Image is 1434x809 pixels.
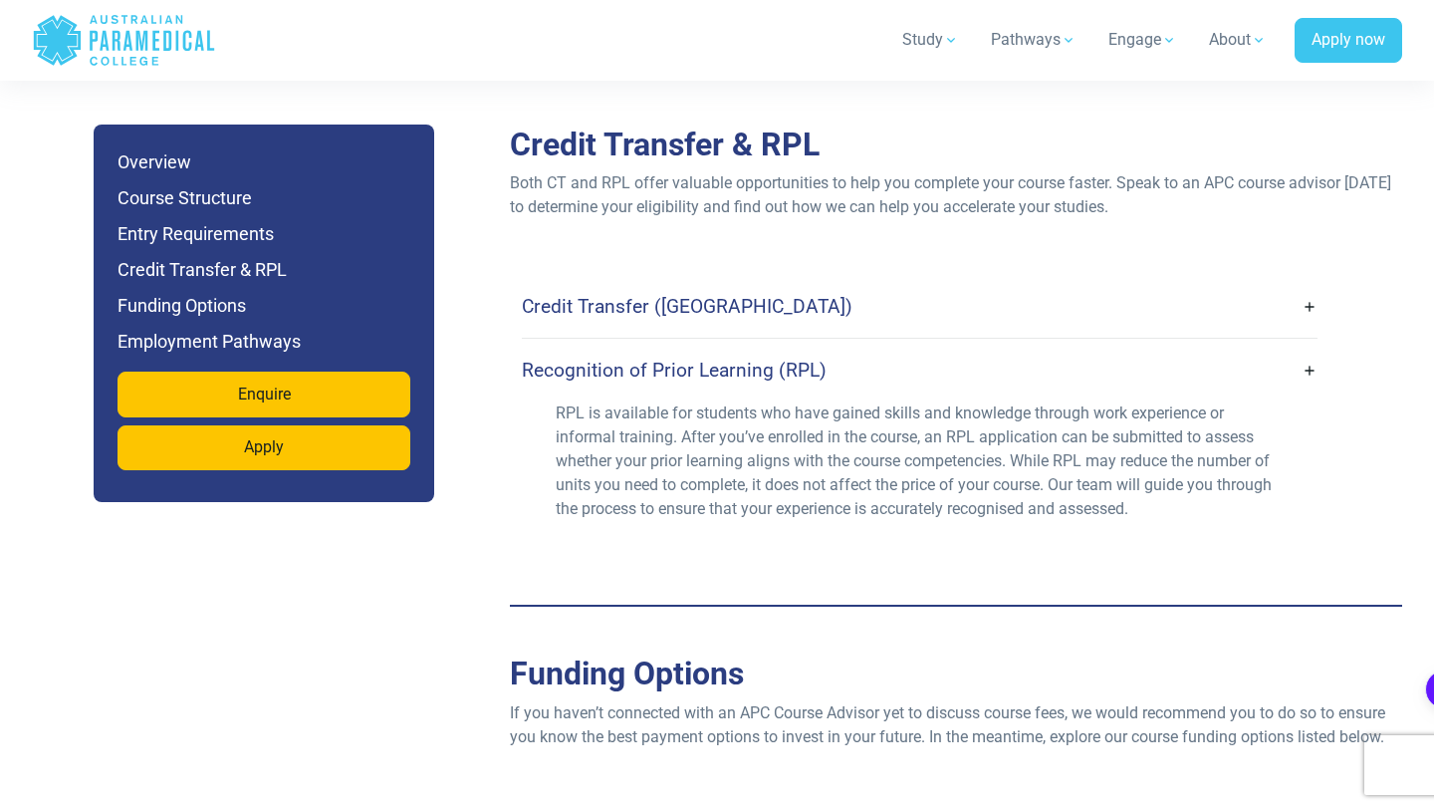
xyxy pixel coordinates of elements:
h2: Credit Transfer & RPL [510,126,1402,163]
a: Pathways [979,12,1088,68]
p: If you haven’t connected with an APC Course Advisor yet to discuss course fees, we would recommen... [510,701,1402,749]
p: Both CT and RPL offer valuable opportunities to help you complete your course faster. Speak to an... [510,171,1402,219]
a: Recognition of Prior Learning (RPL) [522,347,1317,394]
a: Engage [1096,12,1189,68]
p: RPL is available for students who have gained skills and knowledge through work experience or inf... [556,402,1284,521]
h4: Credit Transfer ([GEOGRAPHIC_DATA]) [522,295,852,318]
a: Apply now [1295,18,1402,64]
a: Credit Transfer ([GEOGRAPHIC_DATA]) [522,283,1317,330]
a: About [1197,12,1279,68]
h2: Funding Options [510,655,1402,692]
a: Australian Paramedical College [32,8,216,73]
a: Study [890,12,971,68]
h4: Recognition of Prior Learning (RPL) [522,359,827,382]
